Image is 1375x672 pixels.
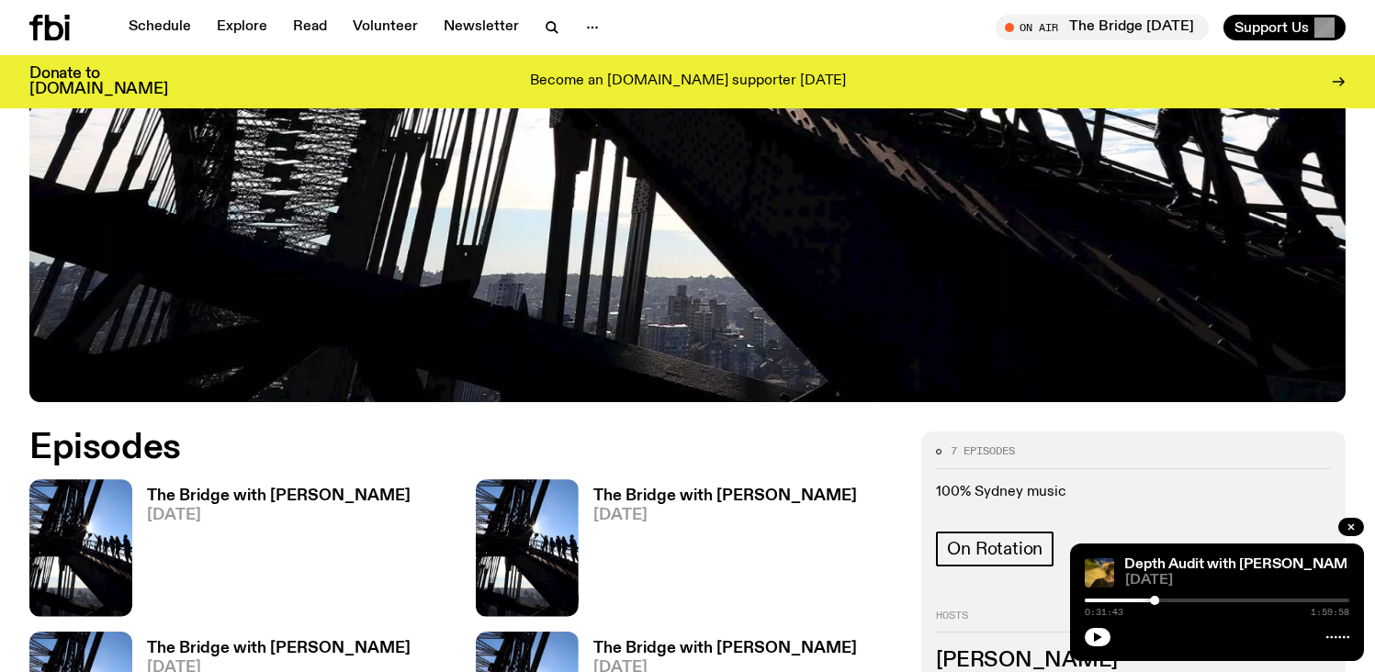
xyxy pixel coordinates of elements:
[593,508,857,523] span: [DATE]
[476,479,579,616] img: People climb Sydney's Harbour Bridge
[936,610,1331,633] h2: Hosts
[29,479,132,616] img: People climb Sydney's Harbour Bridge
[118,15,202,40] a: Schedule
[1311,608,1349,617] span: 1:59:58
[593,488,857,504] h3: The Bridge with [PERSON_NAME]
[147,508,411,523] span: [DATE]
[147,488,411,504] h3: The Bridge with [PERSON_NAME]
[1234,19,1309,36] span: Support Us
[947,539,1043,559] span: On Rotation
[996,15,1209,40] button: On AirThe Bridge [DATE]
[1085,608,1123,617] span: 0:31:43
[530,73,846,90] p: Become an [DOMAIN_NAME] supporter [DATE]
[579,488,857,616] a: The Bridge with [PERSON_NAME][DATE]
[433,15,530,40] a: Newsletter
[1125,574,1349,588] span: [DATE]
[936,651,1331,671] h3: [PERSON_NAME]
[1068,557,1361,572] a: Variable Depth Audit with [PERSON_NAME]
[282,15,338,40] a: Read
[29,66,168,97] h3: Donate to [DOMAIN_NAME]
[132,488,411,616] a: The Bridge with [PERSON_NAME][DATE]
[951,446,1015,456] span: 7 episodes
[936,484,1331,501] p: 100% Sydney music
[342,15,429,40] a: Volunteer
[593,641,857,656] h3: The Bridge with [PERSON_NAME]
[1223,15,1346,40] button: Support Us
[206,15,278,40] a: Explore
[29,431,899,465] h2: Episodes
[936,532,1054,566] a: On Rotation
[147,641,411,656] h3: The Bridge with [PERSON_NAME]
